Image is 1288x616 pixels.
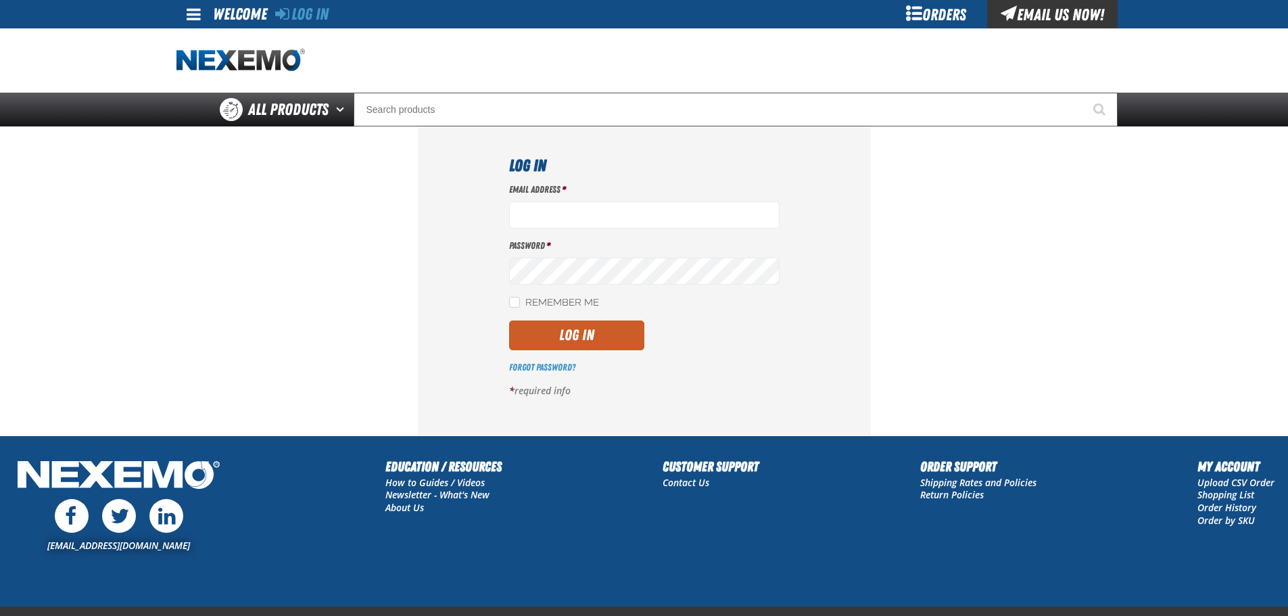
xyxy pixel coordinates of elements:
[176,49,305,72] a: Home
[509,153,780,178] h1: Log In
[920,488,984,501] a: Return Policies
[176,49,305,72] img: Nexemo logo
[1197,501,1256,514] a: Order History
[920,476,1036,489] a: Shipping Rates and Policies
[354,93,1118,126] input: Search
[509,183,780,196] label: Email Address
[1197,456,1274,477] h2: My Account
[385,476,485,489] a: How to Guides / Videos
[47,539,190,552] a: [EMAIL_ADDRESS][DOMAIN_NAME]
[509,239,780,252] label: Password
[1197,514,1255,527] a: Order by SKU
[248,97,329,122] span: All Products
[663,476,709,489] a: Contact Us
[1197,488,1254,501] a: Shopping List
[509,362,575,373] a: Forgot Password?
[1084,93,1118,126] button: Start Searching
[509,297,520,308] input: Remember Me
[385,501,424,514] a: About Us
[920,456,1036,477] h2: Order Support
[663,456,759,477] h2: Customer Support
[331,93,354,126] button: Open All Products pages
[1197,476,1274,489] a: Upload CSV Order
[275,5,329,24] a: Log In
[14,456,224,496] img: Nexemo Logo
[385,488,490,501] a: Newsletter - What's New
[385,456,502,477] h2: Education / Resources
[509,385,780,398] p: required info
[509,321,644,350] button: Log In
[509,297,599,310] label: Remember Me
